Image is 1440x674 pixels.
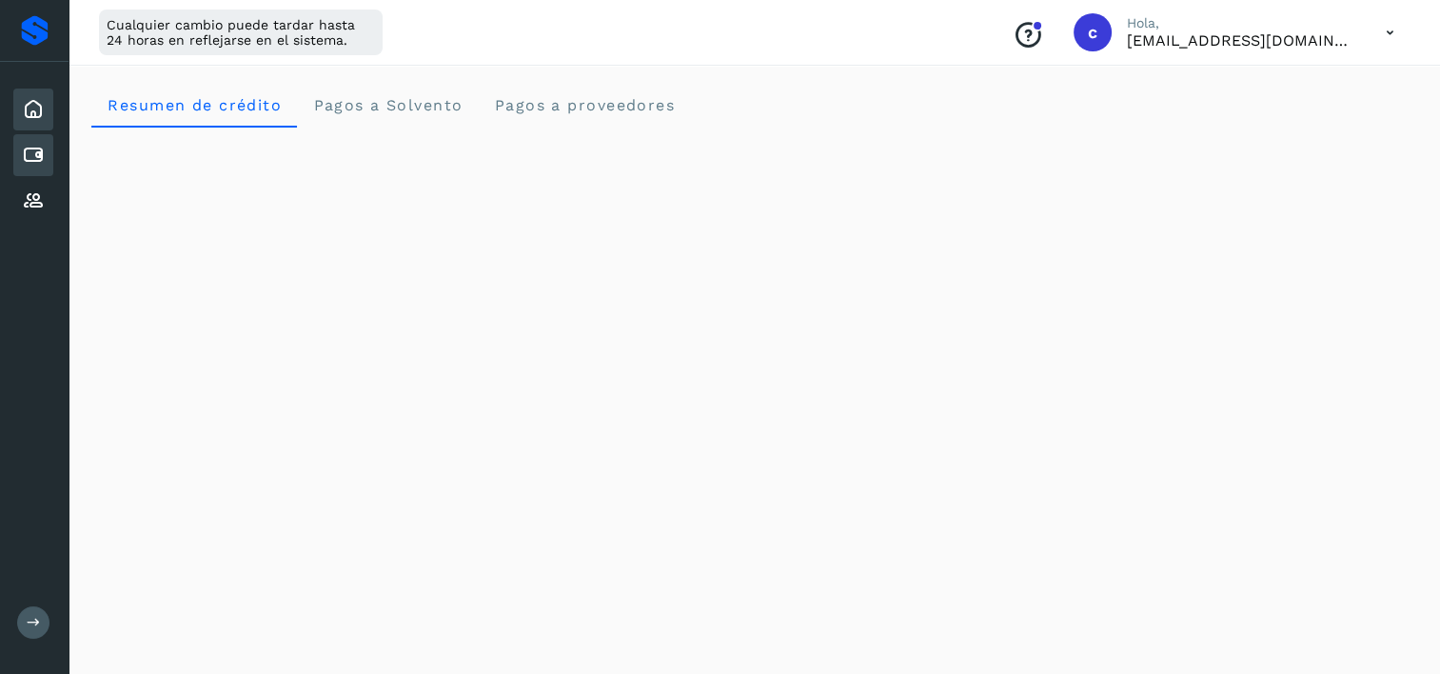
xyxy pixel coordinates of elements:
p: Hola, [1127,15,1355,31]
div: Proveedores [13,180,53,222]
div: Cualquier cambio puede tardar hasta 24 horas en reflejarse en el sistema. [99,10,383,55]
span: Resumen de crédito [107,96,282,114]
span: Pagos a proveedores [493,96,675,114]
div: Cuentas por pagar [13,134,53,176]
div: Inicio [13,89,53,130]
span: Pagos a Solvento [312,96,463,114]
p: cxp@53cargo.com [1127,31,1355,50]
